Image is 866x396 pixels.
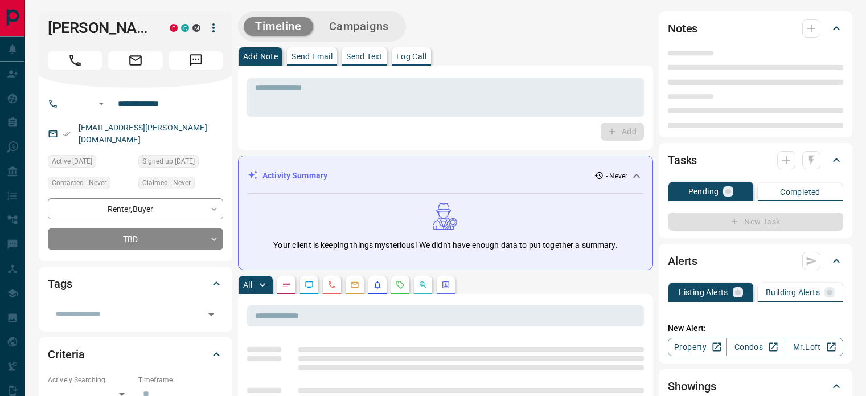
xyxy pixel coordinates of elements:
[679,288,728,296] p: Listing Alerts
[668,146,843,174] div: Tasks
[48,270,223,297] div: Tags
[79,123,207,144] a: [EMAIL_ADDRESS][PERSON_NAME][DOMAIN_NAME]
[95,97,108,111] button: Open
[292,52,333,60] p: Send Email
[688,187,719,195] p: Pending
[48,155,133,171] div: Sun Jun 12 2022
[305,280,314,289] svg: Lead Browsing Activity
[346,52,383,60] p: Send Text
[350,280,359,289] svg: Emails
[668,151,697,169] h2: Tasks
[48,375,133,385] p: Actively Searching:
[327,280,336,289] svg: Calls
[170,24,178,32] div: property.ca
[373,280,382,289] svg: Listing Alerts
[668,15,843,42] div: Notes
[142,156,195,167] span: Signed up [DATE]
[48,275,72,293] h2: Tags
[273,239,617,251] p: Your client is keeping things mysterious! We didn't have enough data to put together a summary.
[668,322,843,334] p: New Alert:
[48,228,223,250] div: TBD
[606,171,627,181] p: - Never
[108,51,163,70] span: Email
[766,288,820,296] p: Building Alerts
[418,280,428,289] svg: Opportunities
[244,17,313,36] button: Timeline
[780,188,820,196] p: Completed
[48,345,85,364] h2: Criteria
[726,338,785,356] a: Condos
[48,51,102,70] span: Call
[52,177,106,189] span: Contacted - Never
[668,252,697,270] h2: Alerts
[48,341,223,368] div: Criteria
[181,24,189,32] div: condos.ca
[48,19,153,37] h1: [PERSON_NAME]
[142,177,191,189] span: Claimed - Never
[668,19,697,38] h2: Notes
[318,17,400,36] button: Campaigns
[396,52,426,60] p: Log Call
[243,281,252,289] p: All
[243,52,278,60] p: Add Note
[668,377,716,395] h2: Showings
[262,170,327,182] p: Activity Summary
[138,375,223,385] p: Timeframe:
[138,155,223,171] div: Sun Apr 11 2010
[282,280,291,289] svg: Notes
[668,247,843,275] div: Alerts
[441,280,450,289] svg: Agent Actions
[203,307,219,322] button: Open
[52,156,92,167] span: Active [DATE]
[48,198,223,219] div: Renter , Buyer
[396,280,405,289] svg: Requests
[192,24,200,32] div: mrloft.ca
[785,338,843,356] a: Mr.Loft
[248,165,643,186] div: Activity Summary- Never
[63,130,71,138] svg: Email Verified
[169,51,223,70] span: Message
[668,338,727,356] a: Property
